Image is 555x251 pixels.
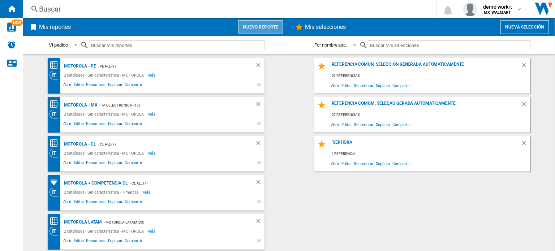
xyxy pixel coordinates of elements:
span: Más [147,110,156,118]
div: MOTOROLA Latam [62,218,102,227]
div: Borrar [255,140,264,149]
span: Compartir [124,237,143,246]
span: Editar [340,159,353,168]
div: 2 catálogos - Sin característica - MOTOROLA [62,110,148,118]
span: Renombrar [353,159,374,168]
span: Editar [340,81,353,90]
span: Compartir [391,120,411,129]
div: 2 catálogos - Sin característica - MOTOROLA [62,71,148,79]
span: Editar [73,237,85,246]
div: - PE ALL (9) [96,62,240,71]
img: profile.jpg [463,2,477,16]
span: Editar [73,198,85,207]
span: Renombrar [85,159,107,168]
b: MX WALMART [484,10,511,15]
div: MOTOROLA - CL [62,140,96,149]
div: Visión Categoría [50,110,62,118]
div: Buscar [39,4,417,14]
span: Duplicar [107,159,124,168]
div: - "MX ELECTRONICA" (15) [98,101,240,110]
span: Abrir [62,120,73,129]
div: 2 catálogos - Sin característica - MOTOROLA [62,149,148,157]
div: Borrar [255,179,264,188]
span: Duplicar [107,120,124,129]
span: Compartir [124,120,143,129]
span: Abrir [62,237,73,246]
div: Borrar [521,62,530,72]
span: Renombrar [85,198,107,207]
span: Compartir [391,81,411,90]
span: Más [147,149,156,157]
div: Matriz de precios [50,100,62,109]
span: Más [142,188,151,196]
span: Duplicar [375,159,391,168]
div: 2 catálogos - Sin característica - MOTOROLA [62,227,148,235]
span: Abrir [330,81,341,90]
img: alerts-logo.svg [7,40,16,49]
div: Matriz de precios [50,139,62,148]
button: Nueva selección [500,20,549,34]
div: Matriz de precios [50,217,62,226]
span: Renombrar [353,81,374,90]
div: Borrar [255,218,264,227]
div: Visión Categoría [50,71,62,79]
div: Borrar [255,62,264,71]
div: 1 referencia [330,150,530,159]
div: Por nombre asc. [314,42,347,48]
span: Duplicar [375,120,391,129]
div: Visión Categoría [50,188,62,196]
div: - Motorola Latam (33) [102,218,240,227]
span: Más [147,71,156,79]
span: Editar [73,120,85,129]
div: Motorola + competencia CL [62,179,128,188]
div: - CL ALL (7) [128,179,240,188]
span: Renombrar [85,81,107,90]
h2: Mis selecciones [304,20,348,34]
input: Buscar Mis selecciones [368,40,530,50]
span: Abrir [330,120,341,129]
div: ´sephora [330,140,521,150]
div: Cobertura de marcas [50,178,62,187]
span: Más [147,227,156,235]
span: Abrir [330,159,341,168]
div: Borrar [255,101,264,110]
div: 2 catálogos - Sin característica - 7 marcas [62,188,143,196]
span: Abrir [62,198,73,207]
div: Visión Categoría [50,227,62,235]
input: Buscar Mis reportes [89,40,264,50]
div: Visión Categoría [50,149,62,157]
h2: Mis reportes [38,20,72,34]
span: Abrir [62,81,73,90]
span: Duplicar [107,81,124,90]
span: Renombrar [353,120,374,129]
span: Editar [73,159,85,168]
span: demo workit [483,3,512,10]
div: Borrar [521,140,530,150]
div: Referência comum, seleção gerada automaticamente [330,101,521,111]
span: NEW [11,20,23,26]
div: 27 referencias [330,111,530,120]
span: Duplicar [375,81,391,90]
span: Compartir [124,81,143,90]
span: Compartir [124,159,143,168]
div: Matriz de precios [50,61,62,70]
span: Compartir [124,198,143,207]
div: Mi pedido [48,42,68,48]
div: Borrar [521,101,530,111]
span: Renombrar [85,237,107,246]
div: 23 referencias [330,72,530,81]
span: Editar [340,120,353,129]
span: Duplicar [107,237,124,246]
img: wise-card.svg [7,22,16,32]
span: Renombrar [85,120,107,129]
span: Abrir [62,159,73,168]
div: MOTOROLA - PE [62,62,96,71]
span: Editar [73,81,85,90]
span: Duplicar [107,198,124,207]
div: - CL ALL (7) [96,140,240,149]
button: Nuevo reporte [238,20,283,34]
div: Referencia común, selección generada automáticamente [330,62,521,72]
div: MOTOROLA - MX [62,101,98,110]
span: Compartir [391,159,411,168]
